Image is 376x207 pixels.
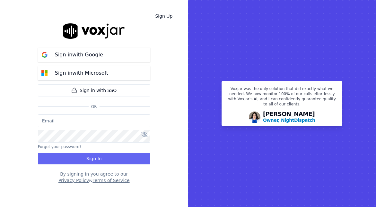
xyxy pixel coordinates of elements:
[38,153,150,164] button: Sign In
[38,48,150,62] button: Sign inwith Google
[38,144,82,149] button: Forgot your password?
[263,111,315,123] div: [PERSON_NAME]
[249,112,260,123] img: Avatar
[263,117,315,123] p: Owner, NightDispatch
[150,10,178,22] a: Sign Up
[38,114,150,127] input: Email
[63,23,125,38] img: logo
[55,69,108,77] p: Sign in with Microsoft
[92,177,129,184] button: Terms of Service
[38,171,150,184] div: By signing in you agree to our &
[38,66,150,80] button: Sign inwith Microsoft
[38,48,51,61] img: google Sign in button
[55,51,103,59] p: Sign in with Google
[38,84,150,96] a: Sign in with SSO
[226,86,338,109] p: Voxjar was the only solution that did exactly what we needed. We now monitor 100% of our calls ef...
[38,67,51,79] img: microsoft Sign in button
[58,177,89,184] button: Privacy Policy
[89,104,100,109] span: Or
